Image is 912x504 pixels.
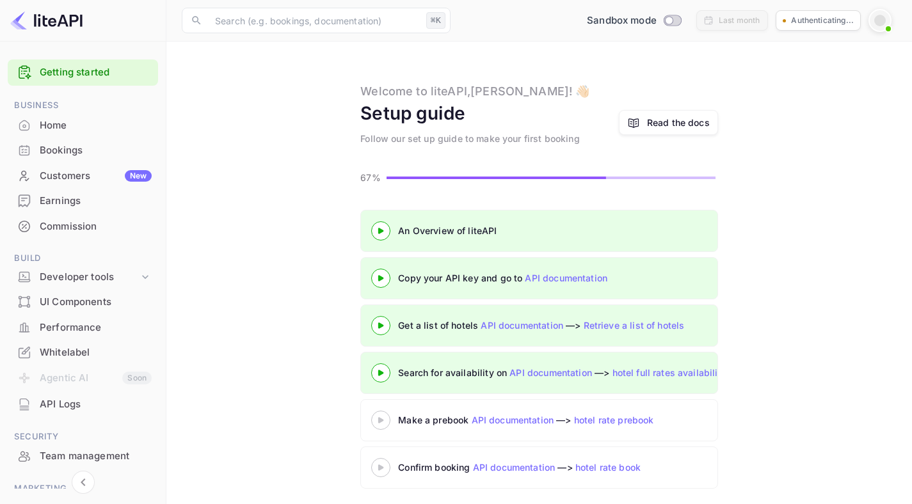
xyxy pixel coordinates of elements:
[612,367,726,378] a: hotel full rates availability
[481,320,563,331] a: API documentation
[575,462,641,473] a: hotel rate book
[8,113,158,138] div: Home
[8,315,158,340] div: Performance
[472,414,554,425] a: API documentation
[473,462,556,473] a: API documentation
[8,113,158,137] a: Home
[398,413,718,427] div: Make a prebook —>
[8,392,158,417] div: API Logs
[40,65,152,80] a: Getting started
[582,13,686,28] div: Switch to Production mode
[207,8,421,33] input: Search (e.g. bookings, documentation)
[72,471,95,494] button: Collapse navigation
[360,171,383,184] p: 67%
[8,189,158,214] div: Earnings
[40,449,152,464] div: Team management
[40,295,152,310] div: UI Components
[587,13,657,28] span: Sandbox mode
[8,266,158,288] div: Developer tools
[8,290,158,313] a: UI Components
[8,214,158,239] div: Commission
[8,138,158,163] div: Bookings
[40,169,152,184] div: Customers
[584,320,685,331] a: Retrieve a list of hotels
[525,272,607,283] a: API documentation
[8,340,158,364] a: Whitelabel
[8,430,158,444] span: Security
[8,392,158,416] a: API Logs
[8,251,158,265] span: Build
[398,224,718,237] div: An Overview of liteAPI
[8,138,158,162] a: Bookings
[574,414,654,425] a: hotel rate prebook
[40,118,152,133] div: Home
[360,132,580,145] div: Follow our set up guide to make your first booking
[8,290,158,315] div: UI Components
[8,164,158,189] div: CustomersNew
[360,100,465,127] div: Setup guide
[40,143,152,158] div: Bookings
[8,444,158,468] a: Team management
[509,367,592,378] a: API documentation
[40,270,139,285] div: Developer tools
[398,271,718,285] div: Copy your API key and go to
[619,110,718,135] a: Read the docs
[647,116,710,129] a: Read the docs
[398,461,718,474] div: Confirm booking —>
[8,444,158,469] div: Team management
[8,340,158,365] div: Whitelabel
[360,83,589,100] div: Welcome to liteAPI, [PERSON_NAME] ! 👋🏻
[719,15,760,26] div: Last month
[40,397,152,412] div: API Logs
[40,194,152,209] div: Earnings
[8,98,158,113] span: Business
[40,345,152,360] div: Whitelabel
[791,15,854,26] p: Authenticating...
[8,214,158,238] a: Commission
[10,10,83,31] img: LiteAPI logo
[125,170,152,182] div: New
[398,366,846,379] div: Search for availability on —>
[40,219,152,234] div: Commission
[398,319,718,332] div: Get a list of hotels —>
[8,315,158,339] a: Performance
[8,59,158,86] div: Getting started
[8,164,158,187] a: CustomersNew
[40,320,152,335] div: Performance
[426,12,445,29] div: ⌘K
[8,482,158,496] span: Marketing
[8,189,158,212] a: Earnings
